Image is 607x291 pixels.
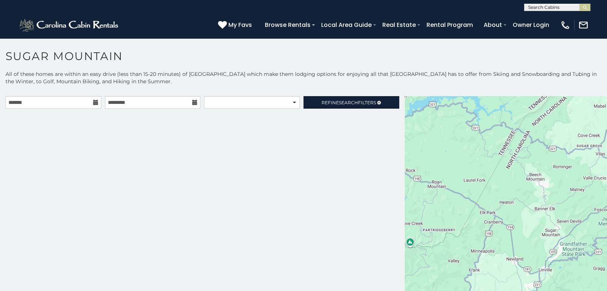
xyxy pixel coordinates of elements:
a: About [480,18,506,31]
a: Rental Program [423,18,477,31]
img: mail-regular-white.png [578,20,589,30]
a: Browse Rentals [261,18,314,31]
a: RefineSearchFilters [303,96,399,109]
img: White-1-2.png [18,18,120,32]
span: My Favs [228,20,252,29]
span: Refine Filters [322,100,376,105]
a: Owner Login [509,18,553,31]
span: Search [339,100,358,105]
img: phone-regular-white.png [560,20,571,30]
a: Real Estate [379,18,420,31]
a: Local Area Guide [317,18,375,31]
a: My Favs [218,20,254,30]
